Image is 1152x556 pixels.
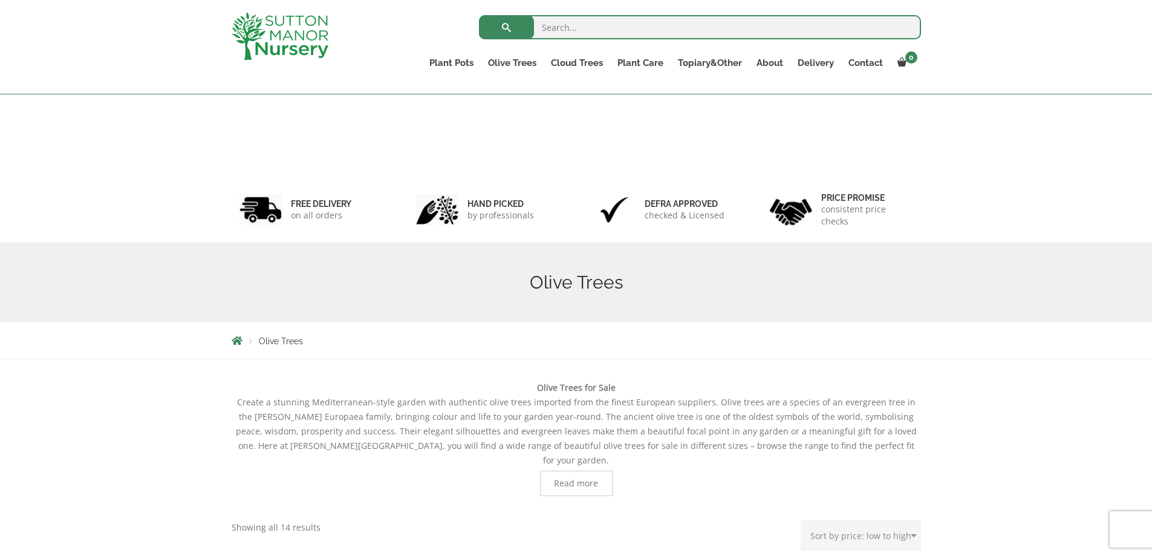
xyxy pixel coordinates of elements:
[537,382,616,393] b: Olive Trees for Sale
[905,51,917,64] span: 0
[749,54,790,71] a: About
[610,54,671,71] a: Plant Care
[801,520,921,551] select: Shop order
[770,191,812,228] img: 4.jpg
[239,194,282,225] img: 1.jpg
[645,209,724,221] p: checked & Licensed
[544,54,610,71] a: Cloud Trees
[479,15,921,39] input: Search...
[790,54,841,71] a: Delivery
[291,209,351,221] p: on all orders
[259,336,303,346] span: Olive Trees
[645,198,724,209] h6: Defra approved
[416,194,458,225] img: 2.jpg
[232,272,921,293] h1: Olive Trees
[422,54,481,71] a: Plant Pots
[554,479,598,488] span: Read more
[232,12,328,60] img: logo
[291,198,351,209] h6: FREE DELIVERY
[232,381,921,496] div: Create a stunning Mediterranean-style garden with authentic olive trees imported from the finest ...
[467,198,534,209] h6: hand picked
[821,192,913,203] h6: Price promise
[481,54,544,71] a: Olive Trees
[821,203,913,227] p: consistent price checks
[467,209,534,221] p: by professionals
[890,54,921,71] a: 0
[671,54,749,71] a: Topiary&Other
[232,520,321,535] p: Showing all 14 results
[232,336,921,345] nav: Breadcrumbs
[593,194,636,225] img: 3.jpg
[841,54,890,71] a: Contact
